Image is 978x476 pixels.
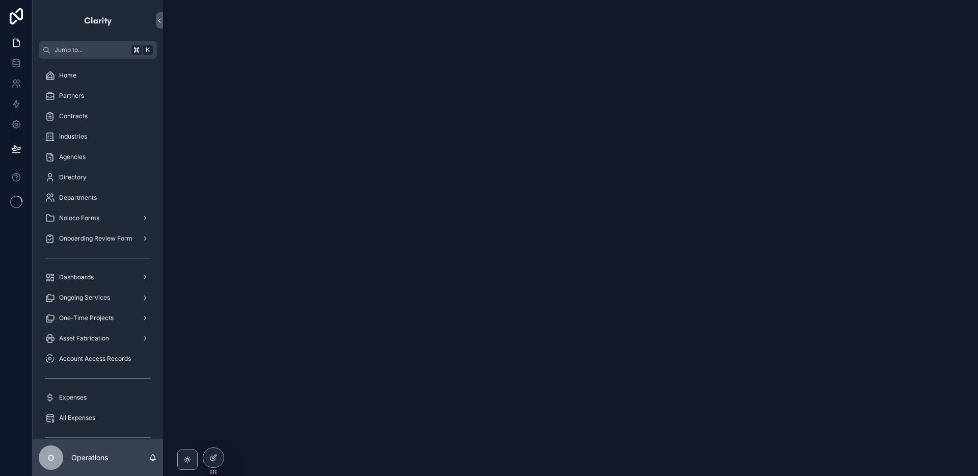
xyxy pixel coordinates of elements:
span: Asset Fabrication [59,334,109,342]
span: Departments [59,194,97,202]
div: scrollable content [33,59,163,439]
span: Partners [59,92,84,100]
a: Departments [39,189,157,207]
a: Home [39,66,157,85]
span: Account Access Records [59,355,131,363]
a: All Expenses [39,409,157,427]
a: Partners [39,87,157,105]
span: K [144,46,152,54]
span: Industries [59,133,87,141]
img: App logo [84,12,113,29]
span: Contracts [59,112,88,120]
a: Ongoing Services [39,288,157,307]
a: Expenses [39,388,157,407]
span: O [48,452,54,464]
a: Onboarding Review Form [39,229,157,248]
button: Jump to...K [39,41,157,59]
a: Directory [39,168,157,187]
span: Jump to... [55,46,127,54]
span: Expenses [59,393,87,402]
span: One-Time Projects [59,314,114,322]
a: Asset Fabrication [39,329,157,348]
a: One-Time Projects [39,309,157,327]
a: Account Access Records [39,350,157,368]
a: Noloco Forms [39,209,157,227]
span: Agencies [59,153,86,161]
span: Directory [59,173,87,181]
span: Home [59,71,76,80]
span: Ongoing Services [59,294,110,302]
span: All Expenses [59,414,95,422]
a: Contracts [39,107,157,125]
span: Dashboards [59,273,94,281]
span: Onboarding Review Form [59,234,132,243]
a: Agencies [39,148,157,166]
a: Dashboards [39,268,157,286]
span: Noloco Forms [59,214,99,222]
a: Industries [39,127,157,146]
p: Operations [71,453,108,463]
